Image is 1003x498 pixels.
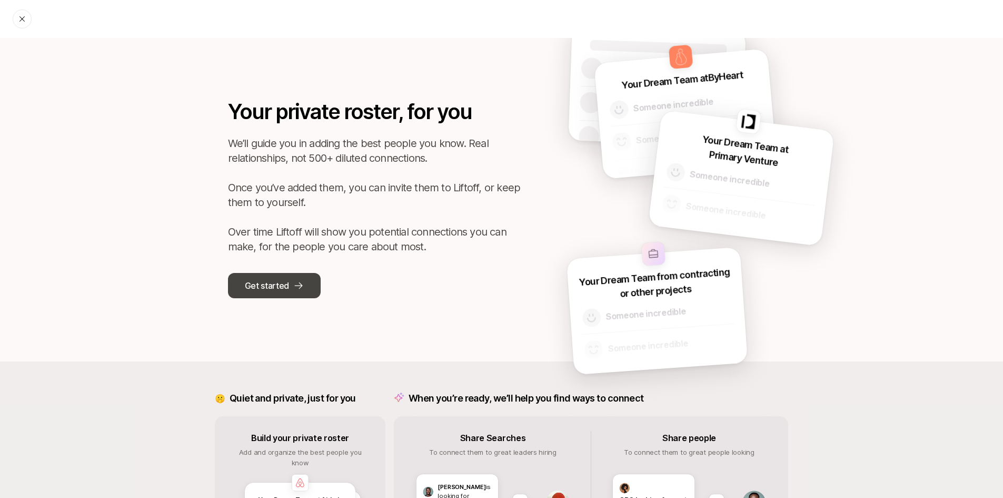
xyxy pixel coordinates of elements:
img: Primary Venture [736,109,761,134]
p: 🤫 [215,392,225,405]
span: To connect them to great people looking [624,448,754,456]
img: ByHeart [668,45,693,70]
p: When you’re ready, we’ll help you find ways to connect [409,391,644,406]
p: Build your private roster [251,431,349,445]
img: company-logo.png [292,474,309,491]
p: Your Dream Team at Primary Venture [700,132,789,171]
p: Your Dream Team from contracting or other projects [578,265,732,304]
button: Get started [228,273,321,298]
img: avatar-4.png [423,486,433,497]
span: [PERSON_NAME] [438,483,486,491]
span: Add and organize the best people you know [239,448,362,467]
p: Get started [245,279,289,292]
p: Share people [662,431,716,445]
img: avatar-2.png [619,483,630,493]
p: Share Searches [460,431,526,445]
img: other-company-logo.svg [641,242,665,266]
p: Your Dream Team at ByHeart [621,67,743,92]
p: Your private roster, for you [228,96,523,128]
p: We’ll guide you in adding the best people you know. Real relationships, not 500+ diluted connecti... [228,136,523,254]
p: Quiet and private, just for you [230,391,356,406]
span: To connect them to great leaders hiring [429,448,557,456]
